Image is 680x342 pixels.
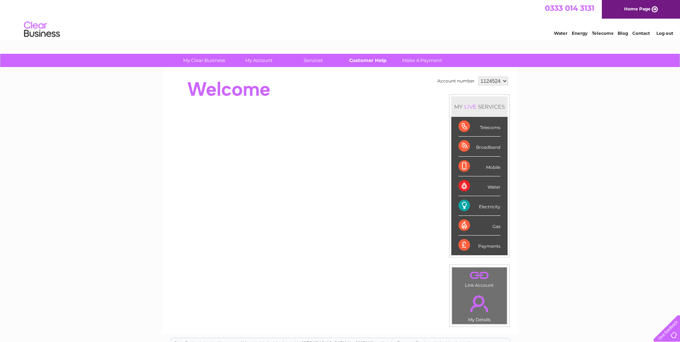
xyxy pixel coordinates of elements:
a: Make A Payment [393,54,452,67]
div: Electricity [458,196,500,216]
a: . [454,291,505,316]
a: My Account [229,54,288,67]
a: Water [554,30,567,36]
a: Contact [632,30,650,36]
img: logo.png [24,19,60,41]
div: MY SERVICES [451,96,508,117]
div: Payments [458,236,500,255]
a: Energy [572,30,588,36]
a: Log out [656,30,673,36]
a: My Clear Business [175,54,234,67]
div: Telecoms [458,117,500,137]
a: Blog [618,30,628,36]
a: Customer Help [338,54,397,67]
a: . [454,269,505,282]
a: 0333 014 3131 [545,4,594,13]
a: Services [284,54,343,67]
div: Clear Business is a trading name of Verastar Limited (registered in [GEOGRAPHIC_DATA] No. 3667643... [171,4,510,35]
td: Link Account [452,267,507,290]
a: Telecoms [592,30,613,36]
div: Mobile [458,157,500,176]
td: Account number [436,75,476,87]
div: Gas [458,216,500,236]
div: LIVE [463,103,478,110]
td: My Details [452,289,507,324]
div: Broadband [458,137,500,156]
div: Water [458,176,500,196]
